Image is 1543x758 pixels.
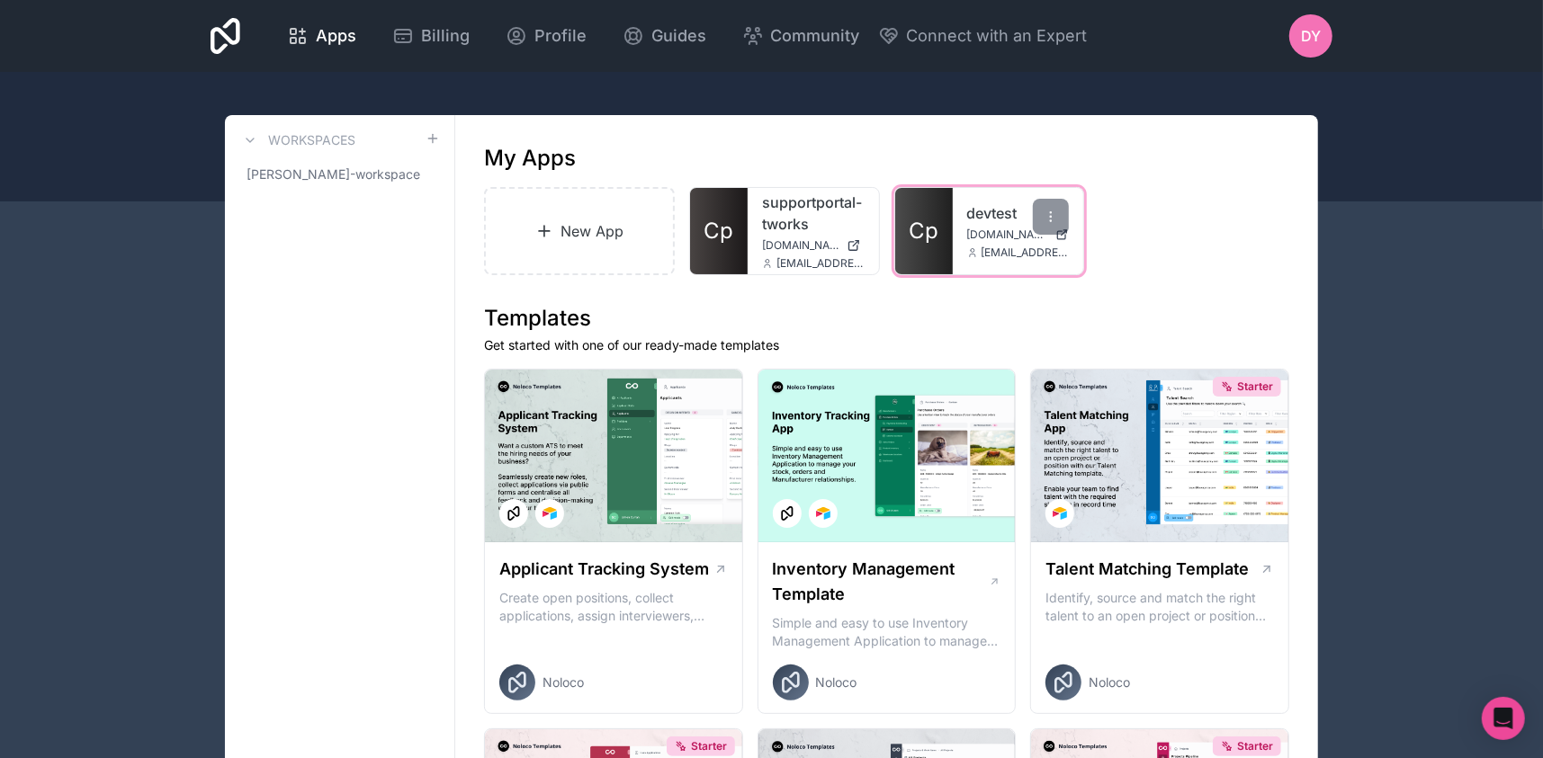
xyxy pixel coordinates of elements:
[982,245,1070,260] span: [EMAIL_ADDRESS][DOMAIN_NAME]
[1053,506,1067,521] img: Airtable Logo
[247,165,420,183] span: [PERSON_NAME]-workspace
[268,131,355,149] h3: Workspaces
[776,256,865,271] span: [EMAIL_ADDRESS][DOMAIN_NAME]
[907,23,1088,49] span: Connect with an Expert
[1045,589,1274,625] p: Identify, source and match the right talent to an open project or position with our Talent Matchi...
[1045,557,1249,582] h1: Talent Matching Template
[816,506,830,521] img: Airtable Logo
[762,238,839,253] span: [DOMAIN_NAME]
[1301,25,1321,47] span: DY
[499,589,728,625] p: Create open positions, collect applications, assign interviewers, centralise candidate feedback a...
[1237,379,1273,394] span: Starter
[239,158,440,191] a: [PERSON_NAME]-workspace
[484,187,675,275] a: New App
[239,129,355,151] a: Workspaces
[816,673,857,691] span: Noloco
[273,16,371,56] a: Apps
[543,673,584,691] span: Noloco
[728,16,875,56] a: Community
[421,23,470,49] span: Billing
[543,506,557,521] img: Airtable Logo
[967,227,1070,242] a: [DOMAIN_NAME]
[534,23,587,49] span: Profile
[316,23,356,49] span: Apps
[1237,739,1273,754] span: Starter
[691,739,727,754] span: Starter
[484,144,576,173] h1: My Apps
[1089,673,1130,691] span: Noloco
[762,192,865,235] a: supportportal-tworks
[704,217,733,245] span: Cp
[1482,697,1525,740] div: Open Intercom Messenger
[651,23,706,49] span: Guides
[484,304,1289,333] h1: Templates
[878,23,1088,49] button: Connect with an Expert
[895,188,953,274] a: Cp
[773,557,989,607] h1: Inventory Management Template
[484,336,1289,354] p: Get started with one of our ready-made templates
[608,16,721,56] a: Guides
[773,614,1001,650] p: Simple and easy to use Inventory Management Application to manage your stock, orders and Manufact...
[967,202,1070,224] a: devtest
[499,557,709,582] h1: Applicant Tracking System
[771,23,860,49] span: Community
[909,217,938,245] span: Cp
[967,227,1049,242] span: [DOMAIN_NAME]
[762,238,865,253] a: [DOMAIN_NAME]
[491,16,601,56] a: Profile
[690,188,748,274] a: Cp
[378,16,484,56] a: Billing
